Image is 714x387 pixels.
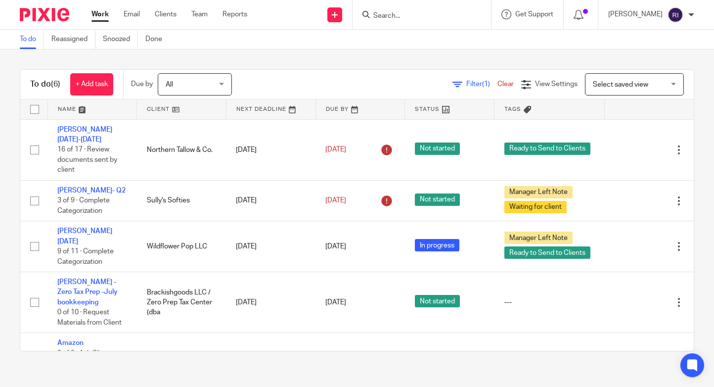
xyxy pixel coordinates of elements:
[325,197,346,204] span: [DATE]
[70,73,113,96] a: + Add task
[415,193,460,206] span: Not started
[372,12,461,21] input: Search
[137,180,226,221] td: Sully's Softies
[223,9,247,19] a: Reports
[415,351,459,363] span: In progress
[137,272,226,333] td: Brackishgoods LLC / Zero Prep Tax Center (dba
[57,187,126,194] a: [PERSON_NAME]- Q2
[166,81,173,88] span: All
[504,201,567,213] span: Waiting for client
[226,333,315,384] td: [DATE]
[497,81,514,88] a: Clear
[57,146,117,173] span: 16 of 17 · Review documents sent by client
[504,232,573,244] span: Manager Left Note
[20,30,44,49] a: To do
[137,333,226,384] td: Kaspien Sound
[504,143,590,155] span: Ready to Send to Clients
[57,248,114,265] span: 9 of 11 · Complete Categorization
[226,180,315,221] td: [DATE]
[30,79,60,90] h1: To do
[57,197,110,214] span: 3 of 9 · Complete Categorization
[57,350,118,377] span: 2 of 9 · Ask Client Questions on Open Transactions
[482,81,490,88] span: (1)
[51,30,95,49] a: Reassigned
[466,81,497,88] span: Filter
[51,80,60,88] span: (6)
[515,11,553,18] span: Get Support
[226,272,315,333] td: [DATE]
[57,228,112,244] a: [PERSON_NAME] [DATE]
[131,79,153,89] p: Due by
[535,81,578,88] span: View Settings
[124,9,140,19] a: Email
[137,119,226,180] td: Northern Tallow & Co.
[668,7,683,23] img: svg%3E
[608,9,663,19] p: [PERSON_NAME]
[504,351,567,363] span: Waiting for client
[57,126,112,143] a: [PERSON_NAME][DATE]-[DATE]
[226,119,315,180] td: [DATE]
[504,297,595,307] div: ---
[57,279,118,306] a: [PERSON_NAME] - Zero Tax Prep -July bookkeeping
[593,81,648,88] span: Select saved view
[155,9,177,19] a: Clients
[325,299,346,306] span: [DATE]
[415,239,459,251] span: In progress
[137,221,226,272] td: Wildflower Pop LLC
[57,339,84,346] a: Amazon
[415,143,460,155] span: Not started
[20,8,69,21] img: Pixie
[415,295,460,307] span: Not started
[57,309,122,326] span: 0 of 10 · Request Materials from Client
[226,221,315,272] td: [DATE]
[504,106,521,112] span: Tags
[91,9,109,19] a: Work
[325,243,346,250] span: [DATE]
[145,30,170,49] a: Done
[325,146,346,153] span: [DATE]
[191,9,208,19] a: Team
[504,186,573,198] span: Manager Left Note
[504,246,590,259] span: Ready to Send to Clients
[103,30,138,49] a: Snoozed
